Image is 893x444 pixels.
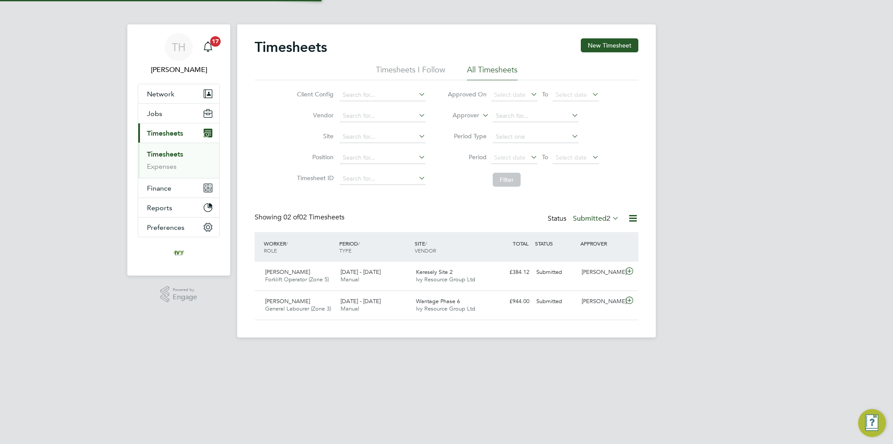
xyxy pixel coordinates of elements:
[425,240,427,247] span: /
[341,268,381,276] span: [DATE] - [DATE]
[265,268,310,276] span: [PERSON_NAME]
[199,33,217,61] a: 17
[138,218,219,237] button: Preferences
[173,286,197,294] span: Powered by
[581,38,638,52] button: New Timesheet
[578,294,624,309] div: [PERSON_NAME]
[262,236,337,258] div: WORKER
[493,131,579,143] input: Select one
[147,90,174,98] span: Network
[340,173,426,185] input: Search for...
[210,36,221,47] span: 17
[467,65,518,80] li: All Timesheets
[513,240,528,247] span: TOTAL
[265,276,329,283] span: Forklift Operator (Zone 5)
[341,297,381,305] span: [DATE] - [DATE]
[358,240,360,247] span: /
[294,111,334,119] label: Vendor
[376,65,445,80] li: Timesheets I Follow
[447,132,487,140] label: Period Type
[337,236,412,258] div: PERIOD
[487,265,533,280] div: £384.12
[447,90,487,98] label: Approved On
[440,111,479,120] label: Approver
[138,178,219,198] button: Finance
[264,247,277,254] span: ROLE
[416,276,475,283] span: Ivy Resource Group Ltd
[138,33,220,75] a: TH[PERSON_NAME]
[539,151,551,163] span: To
[265,305,331,312] span: General Labourer (Zone 3)
[147,223,184,232] span: Preferences
[294,90,334,98] label: Client Config
[493,173,521,187] button: Filter
[487,294,533,309] div: £944.00
[858,409,886,437] button: Engage Resource Center
[138,123,219,143] button: Timesheets
[294,174,334,182] label: Timesheet ID
[447,153,487,161] label: Period
[147,162,177,171] a: Expenses
[173,294,197,301] span: Engage
[533,294,578,309] div: Submitted
[494,91,525,99] span: Select date
[416,297,460,305] span: Wantage Phase 6
[127,24,230,276] nav: Main navigation
[340,110,426,122] input: Search for...
[340,89,426,101] input: Search for...
[138,84,219,103] button: Network
[493,110,579,122] input: Search for...
[340,131,426,143] input: Search for...
[578,265,624,280] div: [PERSON_NAME]
[147,109,162,118] span: Jobs
[294,132,334,140] label: Site
[172,246,186,260] img: ivyresourcegroup-logo-retina.png
[138,104,219,123] button: Jobs
[607,214,610,223] span: 2
[341,276,359,283] span: Manual
[494,154,525,161] span: Select date
[339,247,351,254] span: TYPE
[578,236,624,251] div: APPROVER
[283,213,299,222] span: 02 of
[138,246,220,260] a: Go to home page
[415,247,436,254] span: VENDOR
[160,286,198,303] a: Powered byEngage
[255,38,327,56] h2: Timesheets
[283,213,344,222] span: 02 Timesheets
[573,214,619,223] label: Submitted
[138,65,220,75] span: Tom Harvey
[533,236,578,251] div: STATUS
[294,153,334,161] label: Position
[147,129,183,137] span: Timesheets
[412,236,488,258] div: SITE
[556,91,587,99] span: Select date
[548,213,621,225] div: Status
[556,154,587,161] span: Select date
[533,265,578,280] div: Submitted
[416,268,453,276] span: Keresely Site 2
[255,213,346,222] div: Showing
[265,297,310,305] span: [PERSON_NAME]
[138,143,219,178] div: Timesheets
[286,240,288,247] span: /
[147,184,171,192] span: Finance
[416,305,475,312] span: Ivy Resource Group Ltd
[340,152,426,164] input: Search for...
[172,41,186,53] span: TH
[147,150,183,158] a: Timesheets
[147,204,172,212] span: Reports
[539,89,551,100] span: To
[138,198,219,217] button: Reports
[341,305,359,312] span: Manual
